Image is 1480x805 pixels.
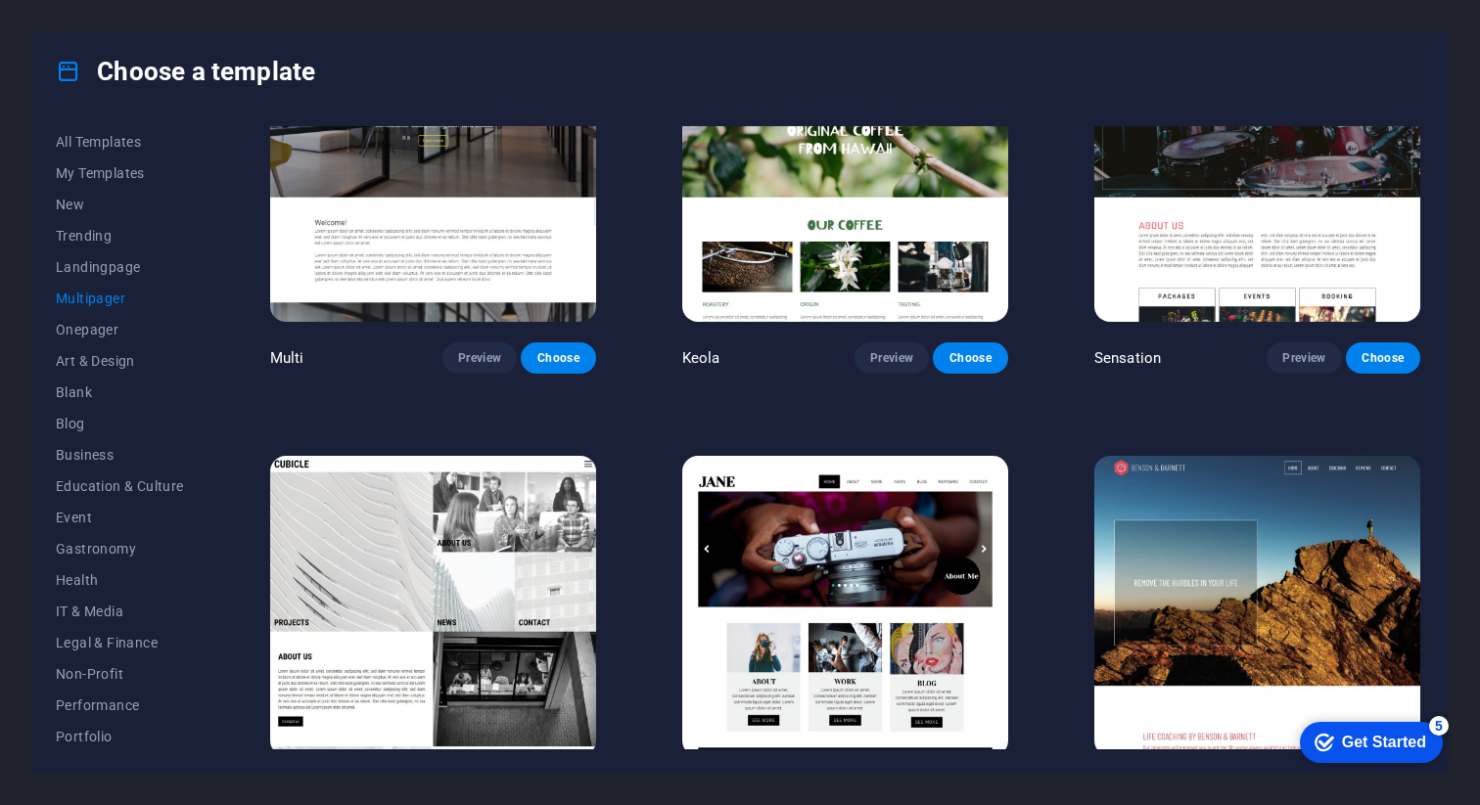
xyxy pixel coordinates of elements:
button: Health [56,564,184,596]
span: Preview [870,350,913,366]
span: My Templates [56,165,184,181]
button: Blank [56,377,184,408]
span: Performance [56,697,184,713]
div: Get Started [58,22,142,39]
button: Portfolio [56,721,184,752]
button: New [56,189,184,220]
button: Blog [56,408,184,439]
button: Gastronomy [56,533,184,564]
span: Choose [536,350,579,366]
p: Sensation [1094,348,1161,368]
span: Blank [56,384,184,400]
button: IT & Media [56,596,184,627]
span: New [56,197,184,212]
button: Choose [521,342,595,374]
button: Choose [1346,342,1420,374]
button: Preview [1267,342,1341,374]
span: Landingpage [56,259,184,275]
button: Education & Culture [56,470,184,502]
img: Keola [682,22,1008,322]
button: Preview [855,342,929,374]
span: Legal & Finance [56,635,184,650]
span: Blog [56,416,184,431]
span: Non-Profit [56,666,184,682]
span: Multipager [56,291,184,306]
span: Choose [948,350,992,366]
button: Art & Design [56,345,184,377]
span: Portfolio [56,729,184,744]
span: Choose [1362,350,1405,366]
button: Performance [56,690,184,721]
p: Keola [682,348,720,368]
button: Legal & Finance [56,627,184,658]
img: Jane [682,456,1008,756]
h4: Choose a template [56,56,315,87]
span: Education & Culture [56,478,184,494]
span: IT & Media [56,604,184,619]
span: All Templates [56,134,184,150]
div: 5 [145,4,164,23]
span: Health [56,572,184,588]
img: Multi [270,22,596,322]
span: Trending [56,228,184,244]
img: Cubicle [270,456,596,756]
img: Sensation [1094,22,1420,322]
button: Onepager [56,314,184,345]
button: Business [56,439,184,470]
button: Multipager [56,283,184,314]
button: Trending [56,220,184,251]
button: All Templates [56,126,184,157]
button: Event [56,502,184,533]
span: Art & Design [56,353,184,369]
span: Preview [458,350,501,366]
div: Get Started 5 items remaining, 0% complete [16,10,159,51]
p: Multi [270,348,304,368]
span: Business [56,447,184,463]
span: Gastronomy [56,541,184,557]
button: Preview [442,342,517,374]
span: Preview [1282,350,1325,366]
button: Non-Profit [56,658,184,690]
button: Choose [933,342,1007,374]
img: Benson & Barnett [1094,456,1420,756]
button: My Templates [56,157,184,189]
span: Onepager [56,322,184,337]
span: Event [56,510,184,525]
button: Landingpage [56,251,184,283]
